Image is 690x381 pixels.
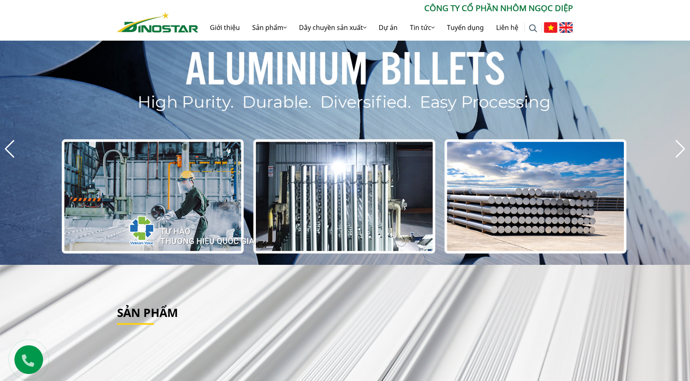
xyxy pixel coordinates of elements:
[490,14,524,41] a: Liên hệ
[441,14,490,41] a: Tuyển dụng
[117,305,178,320] a: Sản phẩm
[559,22,573,33] img: English
[529,24,537,32] img: search
[544,22,557,33] img: Tiếng Việt
[4,140,15,158] div: Previous slide
[204,14,246,41] a: Giới thiệu
[293,14,373,41] a: Dây chuyền sản xuất
[675,140,686,158] div: Next slide
[105,201,256,257] img: thqg
[246,14,293,41] a: Sản phẩm
[404,14,441,41] a: Tin tức
[117,12,198,32] img: Nhôm Dinostar
[373,14,404,41] a: Dự án
[198,2,573,14] p: CÔNG TY CỔ PHẦN NHÔM NGỌC DIỆP
[117,10,198,32] a: Nhôm Dinostar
